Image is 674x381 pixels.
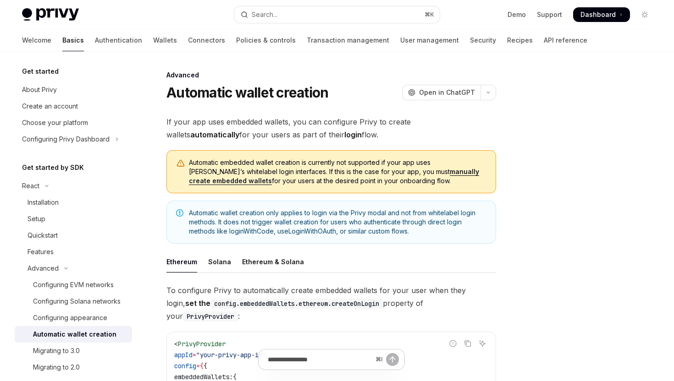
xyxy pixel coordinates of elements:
[15,211,132,227] a: Setup
[242,251,304,272] div: Ethereum & Solana
[166,284,496,322] span: To configure Privy to automatically create embedded wallets for your user when they login, proper...
[22,66,59,77] h5: Get started
[402,85,481,100] button: Open in ChatGPT
[22,8,79,21] img: light logo
[15,178,132,194] button: Toggle React section
[208,251,231,272] div: Solana
[447,337,459,349] button: Report incorrect code
[33,279,114,290] div: Configuring EVM networks
[166,115,496,141] span: If your app uses embedded wallets, you can configure Privy to create wallets for your users as pa...
[28,246,54,257] div: Features
[419,88,475,97] span: Open in ChatGPT
[15,359,132,376] a: Migrating to 2.0
[33,329,116,340] div: Automatic wallet creation
[153,29,177,51] a: Wallets
[166,71,496,80] div: Advanced
[22,29,51,51] a: Welcome
[15,98,132,114] a: Create an account
[507,29,533,51] a: Recipes
[176,209,183,217] svg: Note
[33,362,80,373] div: Migrating to 2.0
[95,29,142,51] a: Authentication
[470,29,496,51] a: Security
[166,251,197,272] div: Ethereum
[15,227,132,244] a: Quickstart
[178,340,226,348] span: PrivyProvider
[15,82,132,98] a: About Privy
[28,263,59,274] div: Advanced
[15,114,132,131] a: Choose your platform
[573,7,630,22] a: Dashboard
[22,84,57,95] div: About Privy
[183,311,238,321] code: PrivyProvider
[637,7,652,22] button: Toggle dark mode
[386,353,399,366] button: Send message
[15,260,132,277] button: Toggle Advanced section
[28,230,58,241] div: Quickstart
[189,158,486,185] span: Automatic embedded wallet creation is currently not supported if your app uses [PERSON_NAME]’s wh...
[33,345,80,356] div: Migrating to 3.0
[33,312,107,323] div: Configuring appearance
[307,29,389,51] a: Transaction management
[28,197,59,208] div: Installation
[425,11,434,18] span: ⌘ K
[28,213,45,224] div: Setup
[190,130,239,139] strong: automatically
[210,299,383,309] code: config.embeddedWallets.ethereum.createOnLogin
[15,343,132,359] a: Migrating to 3.0
[176,159,185,168] svg: Warning
[188,29,225,51] a: Connectors
[15,326,132,343] a: Automatic wallet creation
[22,162,84,173] h5: Get started by SDK
[252,9,277,20] div: Search...
[174,340,178,348] span: <
[22,180,39,191] div: React
[22,134,110,145] div: Configuring Privy Dashboard
[33,296,121,307] div: Configuring Solana networks
[236,29,296,51] a: Policies & controls
[22,101,78,112] div: Create an account
[22,117,88,128] div: Choose your platform
[15,244,132,260] a: Features
[15,131,132,147] button: Toggle Configuring Privy Dashboard section
[400,29,459,51] a: User management
[537,10,562,19] a: Support
[544,29,587,51] a: API reference
[185,299,383,308] strong: set the
[268,349,372,370] input: Ask a question...
[234,6,439,23] button: Open search
[189,208,486,236] span: Automatic wallet creation only applies to login via the Privy modal and not from whitelabel login...
[462,337,474,349] button: Copy the contents from the code block
[476,337,488,349] button: Ask AI
[344,130,362,139] strong: login
[15,310,132,326] a: Configuring appearance
[580,10,616,19] span: Dashboard
[166,84,328,101] h1: Automatic wallet creation
[15,194,132,211] a: Installation
[15,277,132,293] a: Configuring EVM networks
[15,293,132,310] a: Configuring Solana networks
[62,29,84,51] a: Basics
[508,10,526,19] a: Demo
